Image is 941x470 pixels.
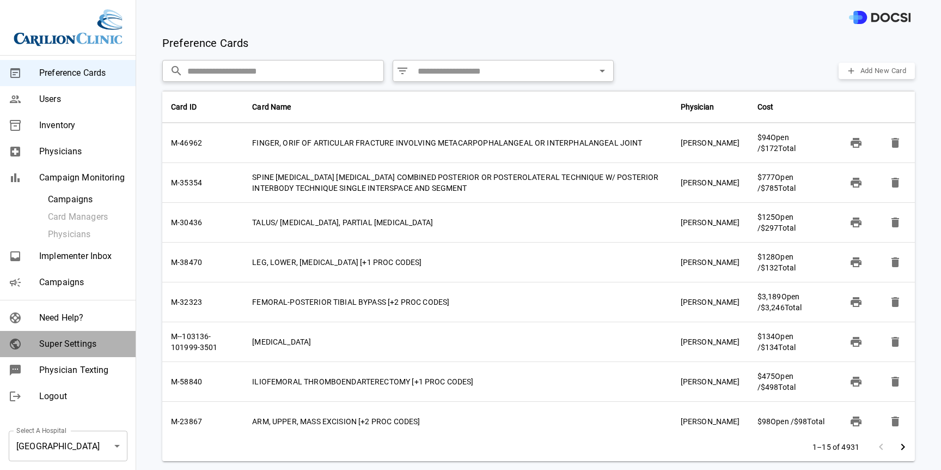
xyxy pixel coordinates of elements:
[749,282,836,322] td: Open / Total
[757,252,775,261] span: $128
[757,332,775,341] span: $134
[794,417,807,426] span: $98
[39,145,127,158] span: Physicians
[16,426,66,435] label: Select A Hospital
[39,93,127,106] span: Users
[761,144,779,153] span: $172
[14,9,123,46] img: Site Logo
[39,119,127,132] span: Inventory
[252,336,663,347] div: [MEDICAL_DATA]
[749,91,836,123] th: Cost
[252,416,663,427] div: ARM, UPPER, MASS EXCISION [+2 PROC CODES]
[761,184,779,192] span: $785
[252,172,663,194] div: SPINE [MEDICAL_DATA] [MEDICAL_DATA] COMBINED POSTERIOR OR POSTEROLATERAL TECHNIQUE W/ POSTERIOR I...
[672,322,749,362] td: [PERSON_NAME]
[595,63,610,79] button: Open
[9,431,127,461] div: [GEOGRAPHIC_DATA]
[761,343,779,352] span: $134
[757,133,771,142] span: $94
[761,383,779,391] span: $498
[39,338,127,351] span: Super Settings
[39,171,127,184] span: Campaign Monitoring
[162,243,243,282] td: M-38470
[252,217,663,228] div: TALUS/ [MEDICAL_DATA], PARTIAL [MEDICAL_DATA]
[162,402,243,442] td: M-23867
[39,311,127,324] span: Need Help?
[812,442,859,453] p: 1–15 of 4931
[761,224,779,232] span: $297
[757,372,775,381] span: $475
[757,417,771,426] span: $98
[757,173,775,182] span: $777
[672,243,749,282] td: [PERSON_NAME]
[162,123,243,163] td: M-46962
[672,163,749,203] td: [PERSON_NAME]
[243,91,671,123] th: Card Name
[39,390,127,403] span: Logout
[839,63,915,80] button: Add New Card
[749,322,836,362] td: Open / Total
[672,91,749,123] th: Physician
[672,203,749,243] td: [PERSON_NAME]
[162,91,243,123] th: Card ID
[672,362,749,402] td: [PERSON_NAME]
[39,364,127,377] span: Physician Texting
[749,163,836,203] td: Open / Total
[162,163,243,203] td: M-35354
[849,11,911,25] img: DOCSI Logo
[252,137,663,148] div: FINGER, ORIF OF ARTICULAR FRACTURE INVOLVING METACARPOPHALANGEAL OR INTERPHALANGEAL JOINT
[672,282,749,322] td: [PERSON_NAME]
[162,35,248,51] p: Preference Cards
[892,436,914,458] button: Go to next page
[761,303,785,312] span: $3,246
[39,276,127,289] span: Campaigns
[761,263,779,272] span: $132
[39,250,127,263] span: Implementer Inbox
[672,402,749,442] td: [PERSON_NAME]
[252,376,663,387] div: ILIOFEMORAL THROMBOENDARTERECTOMY [+1 PROC CODES]
[749,203,836,243] td: Open / Total
[39,67,127,80] span: Preference Cards
[749,402,836,442] td: Open / Total
[757,213,775,221] span: $125
[162,362,243,402] td: M-58840
[162,282,243,322] td: M-32323
[252,297,663,308] div: FEMORAL-POSTERIOR TIBIAL BYPASS [+2 PROC CODES]
[252,257,663,268] div: LEG, LOWER, [MEDICAL_DATA] [+1 PROC CODES]
[162,203,243,243] td: M-30436
[672,123,749,163] td: [PERSON_NAME]
[162,322,243,362] td: M--103136-101999-3501
[749,362,836,402] td: Open / Total
[749,243,836,282] td: Open / Total
[757,292,781,301] span: $3,189
[48,193,127,206] span: Campaigns
[749,123,836,163] td: Open / Total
